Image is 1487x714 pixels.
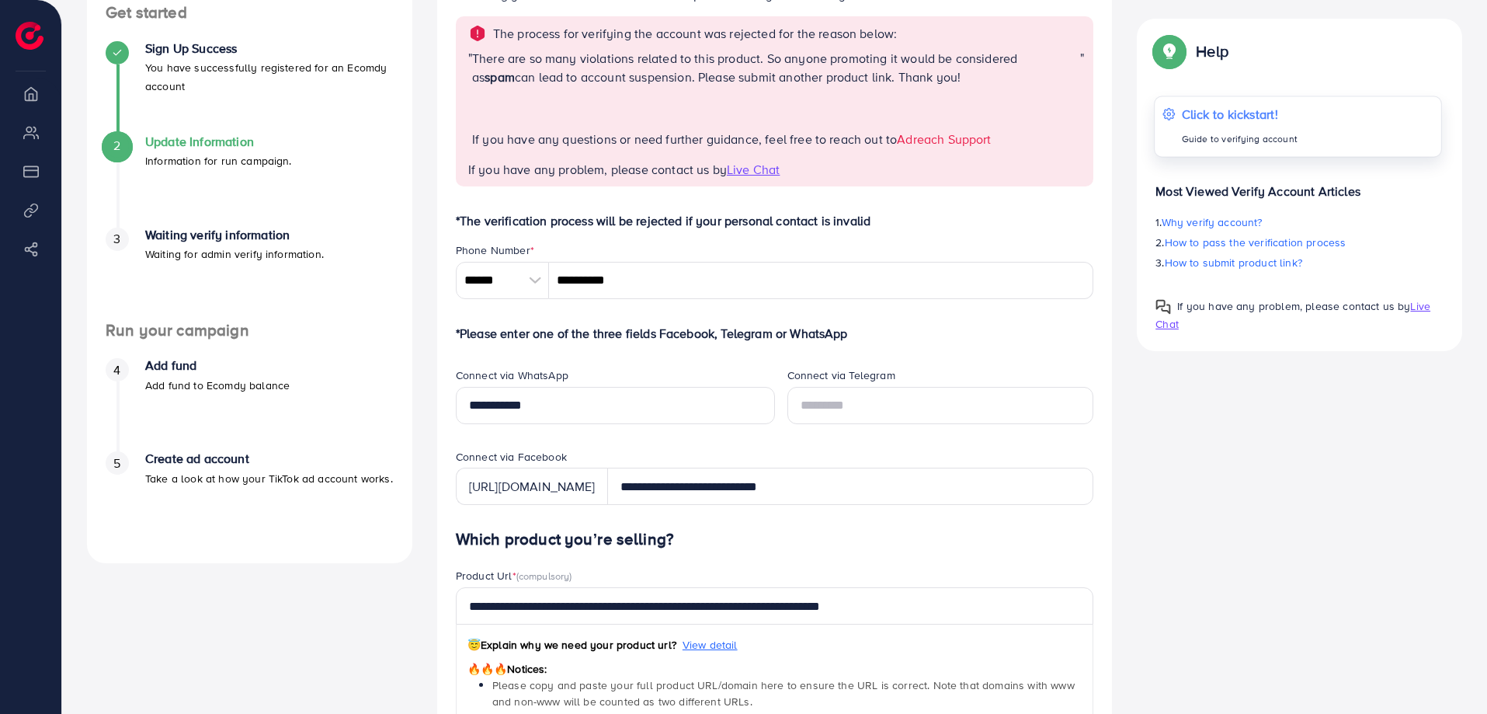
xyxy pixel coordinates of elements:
span: If you have any problem, please contact us by [468,161,727,178]
span: How to submit product link? [1165,255,1302,270]
div: [URL][DOMAIN_NAME] [456,468,608,505]
label: Connect via Telegram [787,367,895,383]
p: Most Viewed Verify Account Articles [1155,169,1440,200]
p: Guide to verifying account [1182,130,1298,148]
h4: Create ad account [145,451,393,466]
li: Waiting verify information [87,228,412,321]
img: Popup guide [1155,37,1183,65]
span: 😇 [467,637,481,653]
span: 2 [113,137,120,155]
h4: Which product you’re selling? [456,530,1094,549]
img: tab_keywords_by_traffic_grey.svg [155,90,167,103]
span: How to pass the verification process [1165,235,1346,250]
li: Create ad account [87,451,412,545]
p: Click to kickstart! [1182,105,1298,124]
strong: spam [485,68,515,85]
a: Adreach Support [897,131,991,148]
span: View detail [683,637,738,653]
img: alert [468,24,487,43]
span: 3 [113,230,120,248]
img: Popup guide [1155,299,1171,315]
p: If you have any questions or need further guidance, feel free to reach out to [472,130,1080,148]
span: Live Chat [727,161,780,178]
h4: Get started [87,3,412,23]
div: Domain Overview [59,92,139,102]
h4: Waiting verify information [145,228,324,242]
span: (compulsory) [516,569,572,583]
label: Product Url [456,568,572,583]
p: *Please enter one of the three fields Facebook, Telegram or WhatsApp [456,324,1094,343]
p: Information for run campaign. [145,152,292,170]
li: Sign Up Success [87,41,412,134]
span: Why verify account? [1162,214,1263,230]
h4: Run your campaign [87,321,412,340]
div: v 4.0.25 [43,25,76,37]
label: Connect via Facebook [456,449,567,465]
h4: Update Information [145,134,292,149]
span: 🔥🔥🔥 [467,661,507,677]
span: If you have any problem, please contact us by [1177,298,1410,314]
div: Domain: [DOMAIN_NAME] [40,40,171,53]
label: Phone Number [456,242,534,258]
p: 1. [1155,213,1440,232]
img: logo_orange.svg [25,25,37,37]
p: Waiting for admin verify information. [145,245,324,263]
p: 2. [1155,233,1440,252]
p: Help [1196,42,1228,61]
div: Keywords by Traffic [172,92,262,102]
li: Update Information [87,134,412,228]
p: You have successfully registered for an Ecomdy account [145,58,394,96]
img: logo [16,22,43,50]
p: 3. [1155,253,1440,272]
span: 4 [113,361,120,379]
span: " [1080,49,1084,161]
li: Add fund [87,358,412,451]
p: Add fund to Ecomdy balance [145,376,290,395]
label: Connect via WhatsApp [456,367,568,383]
img: tab_domain_overview_orange.svg [42,90,54,103]
span: " [468,49,472,161]
p: There are so many violations related to this product. So anyone promoting it would be considered ... [472,49,1080,86]
p: *The verification process will be rejected if your personal contact is invalid [456,211,1094,230]
p: The process for verifying the account was rejected for the reason below: [493,24,898,43]
span: Please copy and paste your full product URL/domain here to ensure the URL is correct. Note that d... [492,677,1075,709]
span: Explain why we need your product url? [467,637,676,653]
h4: Add fund [145,358,290,373]
p: Take a look at how your TikTok ad account works. [145,469,393,488]
span: Notices: [467,661,547,677]
h4: Sign Up Success [145,41,394,56]
span: 5 [113,455,120,472]
img: website_grey.svg [25,40,37,53]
